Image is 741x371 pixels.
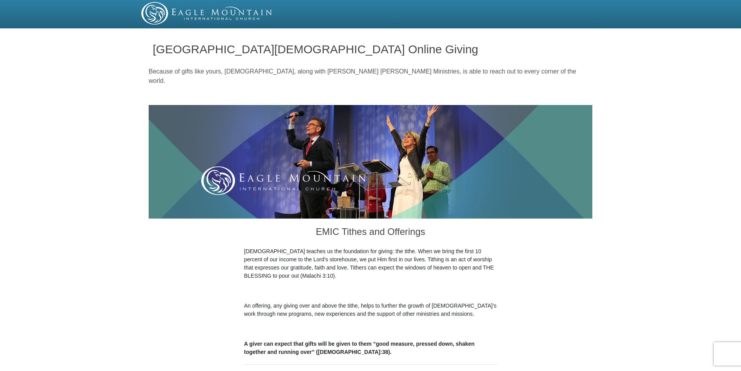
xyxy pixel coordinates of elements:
[149,67,592,86] p: Because of gifts like yours, [DEMOGRAPHIC_DATA], along with [PERSON_NAME] [PERSON_NAME] Ministrie...
[141,2,273,24] img: EMIC
[244,302,497,318] p: An offering, any giving over and above the tithe, helps to further the growth of [DEMOGRAPHIC_DAT...
[244,341,474,355] b: A giver can expect that gifts will be given to them “good measure, pressed down, shaken together ...
[244,219,497,247] h3: EMIC Tithes and Offerings
[244,247,497,280] p: [DEMOGRAPHIC_DATA] teaches us the foundation for giving: the tithe. When we bring the first 10 pe...
[153,43,588,56] h1: [GEOGRAPHIC_DATA][DEMOGRAPHIC_DATA] Online Giving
